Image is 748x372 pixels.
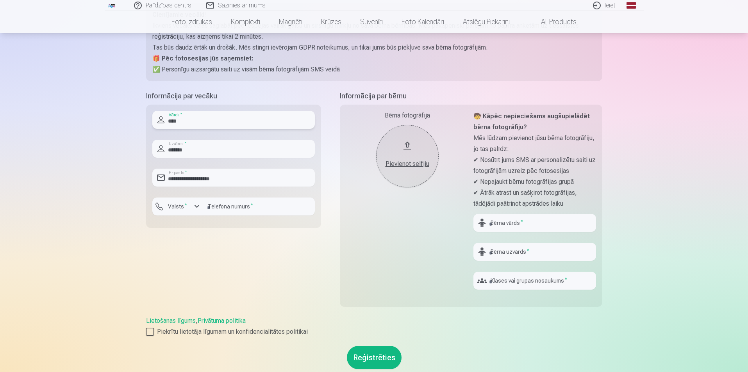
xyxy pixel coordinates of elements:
label: Valsts [165,203,190,210]
div: , [146,316,602,336]
label: Piekrītu lietotāja līgumam un konfidencialitātes politikai [146,327,602,336]
img: /fa1 [108,3,116,8]
a: Privātuma politika [198,317,246,324]
a: Lietošanas līgums [146,317,196,324]
a: Foto izdrukas [162,11,221,33]
p: ✔ Nosūtīt jums SMS ar personalizētu saiti uz fotogrāfijām uzreiz pēc fotosesijas [473,155,596,176]
p: Mēs lūdzam pievienot jūsu bērna fotogrāfiju, jo tas palīdz: [473,133,596,155]
a: All products [519,11,586,33]
button: Valsts* [152,198,203,215]
div: Pievienot selfiju [384,159,431,169]
p: ✔ Ātrāk atrast un sašķirot fotogrāfijas, tādējādi paātrinot apstrādes laiku [473,187,596,209]
p: ✅ Personīgu aizsargātu saiti uz visām bērna fotogrāfijām SMS veidā [152,64,596,75]
a: Komplekti [221,11,270,33]
strong: 🎁 Pēc fotosesijas jūs saņemsiet: [152,55,253,62]
h5: Informācija par bērnu [340,91,602,101]
a: Atslēgu piekariņi [453,11,519,33]
button: Pievienot selfiju [376,125,439,187]
button: Reģistrēties [347,346,402,369]
a: Magnēti [270,11,312,33]
strong: 🧒 Kāpēc nepieciešams augšupielādēt bērna fotogrāfiju? [473,112,590,131]
div: Bērna fotogrāfija [346,111,469,120]
a: Foto kalendāri [392,11,453,33]
a: Suvenīri [351,11,392,33]
p: Tas būs daudz ērtāk un drošāk. Mēs stingri ievērojam GDPR noteikumus, un tikai jums būs piekļuve ... [152,42,596,53]
a: Krūzes [312,11,351,33]
p: ✔ Nepajaukt bērnu fotogrāfijas grupā [473,176,596,187]
h5: Informācija par vecāku [146,91,321,101]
